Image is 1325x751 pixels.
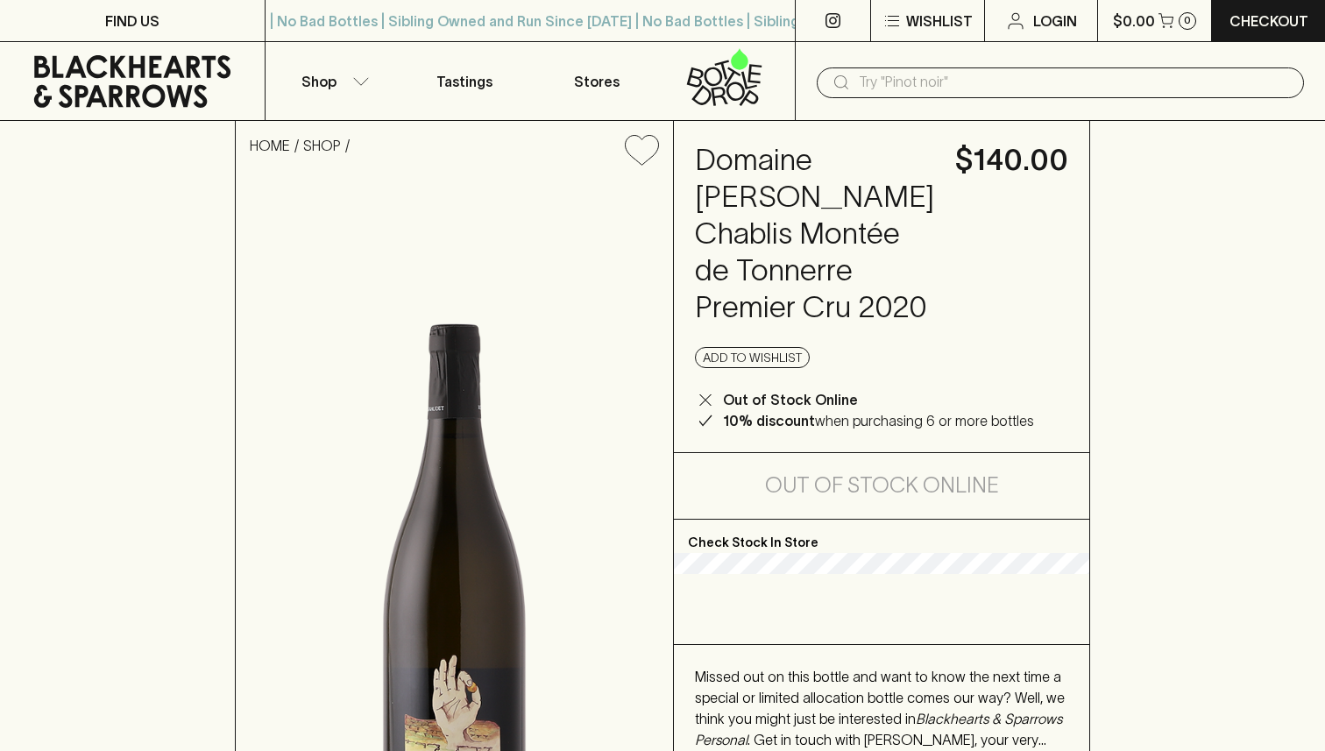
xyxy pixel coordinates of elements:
p: $0.00 [1113,11,1155,32]
p: FIND US [105,11,159,32]
p: Tastings [436,71,492,92]
input: Try "Pinot noir" [859,68,1290,96]
p: Out of Stock Online [723,389,858,410]
p: Stores [574,71,620,92]
h4: $140.00 [955,142,1068,179]
a: SHOP [303,138,341,153]
p: Shop [301,71,337,92]
button: Add to wishlist [695,347,810,368]
p: Check Stock In Store [674,520,1089,553]
button: Shop [266,42,398,120]
a: Stores [530,42,662,120]
h4: Domaine [PERSON_NAME] Chablis Montée de Tonnerre Premier Cru 2020 [695,142,934,326]
button: Add to wishlist [618,128,666,173]
p: Wishlist [906,11,973,32]
p: when purchasing 6 or more bottles [723,410,1034,431]
a: Tastings [398,42,530,120]
b: 10% discount [723,413,815,429]
h5: Out of Stock Online [765,471,999,499]
p: 0 [1184,16,1191,25]
p: Checkout [1229,11,1308,32]
a: HOME [250,138,290,153]
p: Login [1033,11,1077,32]
em: Blackhearts & Sparrows Personal [695,711,1062,747]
